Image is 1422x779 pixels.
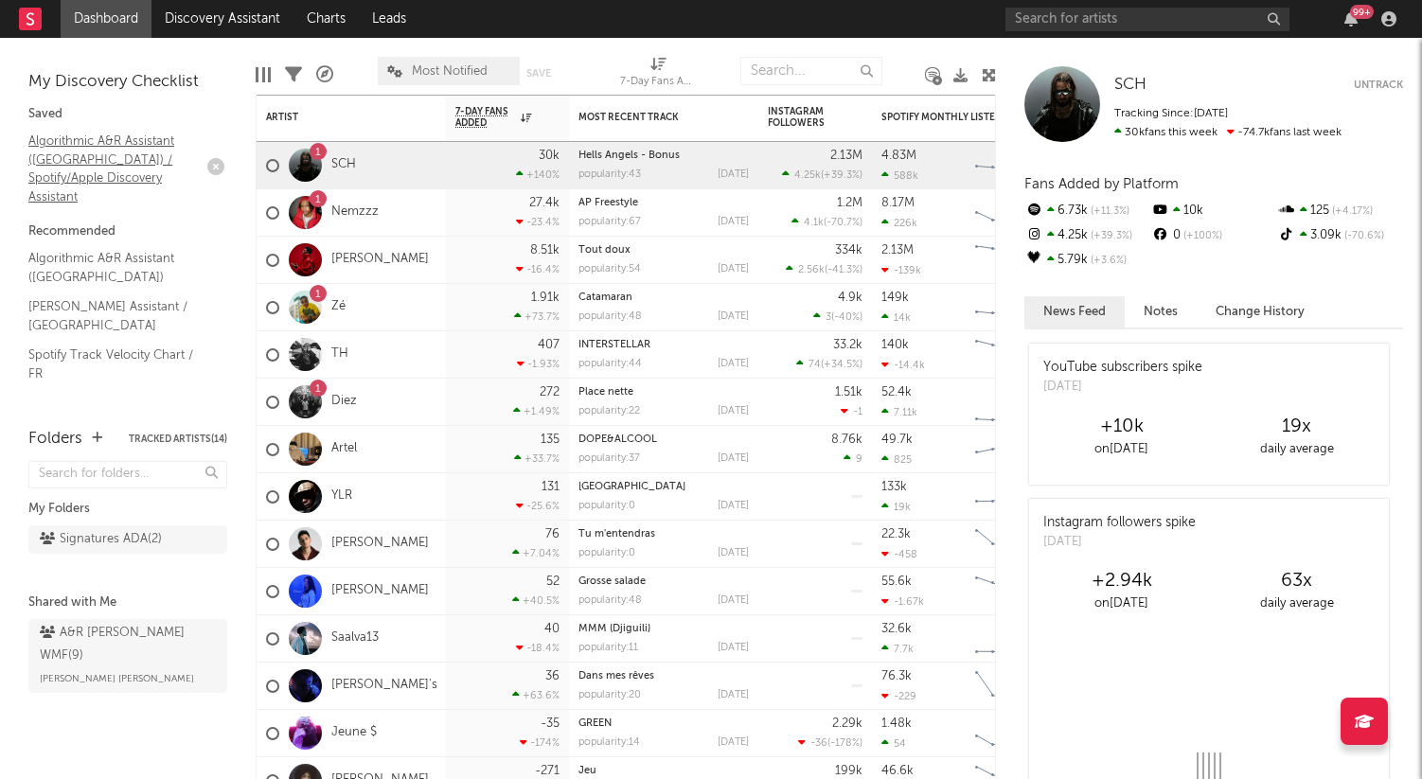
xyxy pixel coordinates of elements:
a: Place nette [578,387,633,398]
span: -74.7k fans last week [1114,127,1342,138]
svg: Chart title [967,568,1052,615]
div: [DATE] [718,264,749,274]
div: ( ) [798,736,862,749]
div: 1.2M [837,197,862,209]
div: Tu m'entendras [578,529,749,540]
a: [PERSON_NAME] Assistant / [GEOGRAPHIC_DATA] [28,296,208,335]
div: [DATE] [718,311,749,322]
span: SCH [1114,77,1146,93]
div: [DATE] [1043,533,1196,552]
div: Instagram Followers [768,106,834,129]
div: 19 x [1209,416,1384,438]
div: YouTube subscribers spike [1043,358,1202,378]
span: 74 [809,360,821,370]
div: 7.11k [881,406,917,418]
div: Artist [266,112,408,123]
a: DOPE&ALCOOL [578,434,657,445]
div: Filters [285,47,302,102]
a: [PERSON_NAME]'s [331,678,437,694]
div: +63.6 % [512,689,560,701]
svg: Chart title [967,237,1052,284]
div: [DATE] [718,359,749,369]
span: 30k fans this week [1114,127,1218,138]
span: Fans Added by Platform [1024,177,1179,191]
div: 54 [881,737,906,750]
svg: Chart title [967,473,1052,521]
div: [DATE] [718,406,749,416]
div: -35 [541,717,560,730]
a: Artel [331,441,357,457]
div: [DATE] [718,643,749,653]
div: Shared with Me [28,592,227,614]
div: 52 [546,575,560,588]
div: Folders [28,428,82,451]
a: Shazam Top 200 / FR [28,393,208,414]
div: 10k [1150,199,1276,223]
div: 2.29k [832,717,862,730]
div: 199k [835,765,862,777]
div: 1.48k [881,717,912,730]
div: 135 [541,434,560,446]
div: daily average [1209,593,1384,615]
div: -23.4 % [516,216,560,228]
div: Hells Angels - Bonus [578,150,749,161]
div: -174 % [520,736,560,749]
div: 22.3k [881,528,911,540]
div: AP Freestyle [578,198,749,208]
span: 9 [856,454,862,465]
div: -1.93 % [517,358,560,370]
span: -70.7 % [827,218,860,228]
input: Search... [740,57,882,85]
div: Jeu [578,766,749,776]
a: YLR [331,488,352,505]
button: Save [526,68,551,79]
div: [DATE] [718,501,749,511]
span: -70.6 % [1342,231,1384,241]
div: 46.6k [881,765,914,777]
div: popularity: 43 [578,169,641,180]
div: 40 [544,623,560,635]
div: 125 [1277,199,1403,223]
span: Most Notified [412,65,488,78]
div: +33.7 % [514,452,560,465]
svg: Chart title [967,189,1052,237]
div: Signatures ADA ( 2 ) [40,528,162,551]
div: MMM (Djiguili) [578,624,749,634]
div: [DATE] [718,690,749,700]
svg: Chart title [967,284,1052,331]
div: popularity: 67 [578,217,641,227]
div: GREEN [578,718,749,729]
a: GREEN [578,718,612,729]
div: daily average [1209,438,1384,461]
div: 7-Day Fans Added (7-Day Fans Added) [620,47,696,102]
div: 14k [881,311,911,324]
div: 1.51k [835,386,862,398]
div: 4.25k [1024,223,1150,248]
div: 49.7k [881,434,913,446]
span: +100 % [1181,231,1222,241]
button: Change History [1197,296,1324,328]
div: +140 % [516,168,560,181]
div: -25.6 % [516,500,560,512]
a: SCH [331,157,356,173]
div: 52.4k [881,386,912,398]
div: -458 [881,548,917,560]
div: -18.4 % [516,642,560,654]
div: ( ) [791,216,862,228]
div: [DATE] [718,217,749,227]
div: ( ) [782,168,862,181]
a: AP Freestyle [578,198,638,208]
div: Most Recent Track [578,112,720,123]
button: Tracked Artists(14) [129,434,227,444]
div: 55.6k [881,575,912,588]
div: 6.73k [1024,199,1150,223]
div: popularity: 54 [578,264,641,274]
div: 2.13M [830,150,862,162]
div: -1.67k [881,595,924,608]
div: -139k [881,264,921,276]
div: -14.4k [881,359,925,371]
span: 2.56k [798,265,825,275]
div: popularity: 44 [578,359,642,369]
div: +2.94k [1034,570,1209,593]
div: Catamaran [578,292,749,303]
